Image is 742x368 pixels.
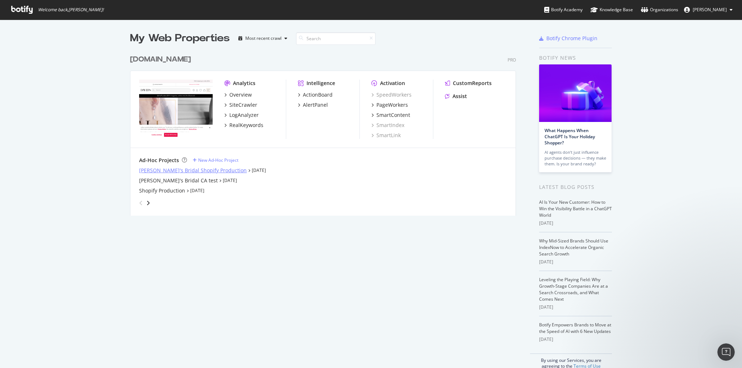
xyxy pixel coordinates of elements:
[539,199,612,218] a: AI Is Your New Customer: How to Win the Visibility Battle in a ChatGPT World
[539,336,612,343] div: [DATE]
[539,322,611,334] a: Botify Empowers Brands to Move at the Speed of AI with 6 New Updates
[139,187,185,194] a: Shopify Production
[193,157,238,163] a: New Ad-Hoc Project
[445,93,467,100] a: Assist
[539,54,612,62] div: Botify news
[229,101,257,109] div: SiteCrawler
[136,197,146,209] div: angle-left
[591,6,633,13] div: Knowledge Base
[546,35,597,42] div: Botify Chrome Plugin
[678,4,738,16] button: [PERSON_NAME]
[235,33,290,44] button: Most recent crawl
[190,187,204,194] a: [DATE]
[229,111,259,119] div: LogAnalyzer
[229,122,263,129] div: RealKeywords
[539,238,608,257] a: Why Mid-Sized Brands Should Use IndexNow to Accelerate Organic Search Growth
[539,276,608,302] a: Leveling the Playing Field: Why Growth-Stage Companies Are at a Search Crossroads, and What Comes...
[445,80,492,87] a: CustomReports
[130,54,194,65] a: [DOMAIN_NAME]
[224,91,252,98] a: Overview
[130,54,191,65] div: [DOMAIN_NAME]
[539,304,612,310] div: [DATE]
[717,343,735,361] iframe: Intercom live chat
[380,80,405,87] div: Activation
[641,6,678,13] div: Organizations
[245,36,282,41] div: Most recent crawl
[130,31,230,46] div: My Web Properties
[223,177,237,183] a: [DATE]
[130,46,522,216] div: grid
[539,35,597,42] a: Botify Chrome Plugin
[298,91,333,98] a: ActionBoard
[544,6,583,13] div: Botify Academy
[508,57,516,63] div: Pro
[453,80,492,87] div: CustomReports
[453,93,467,100] div: Assist
[693,7,727,13] span: Hemanth Thota
[371,111,410,119] a: SmartContent
[376,111,410,119] div: SmartContent
[139,177,218,184] a: [PERSON_NAME]'s Bridal CA test
[229,91,252,98] div: Overview
[38,7,104,13] span: Welcome back, [PERSON_NAME] !
[371,132,401,139] a: SmartLink
[224,122,263,129] a: RealKeywords
[539,183,612,191] div: Latest Blog Posts
[539,259,612,265] div: [DATE]
[545,127,595,146] a: What Happens When ChatGPT Is Your Holiday Shopper?
[139,80,213,138] img: davidsbridal.com
[252,167,266,173] a: [DATE]
[198,157,238,163] div: New Ad-Hoc Project
[371,101,408,109] a: PageWorkers
[298,101,328,109] a: AlertPanel
[545,149,606,167] div: AI agents don’t just influence purchase decisions — they make them. Is your brand ready?
[233,80,255,87] div: Analytics
[139,167,247,174] a: [PERSON_NAME]'s Bridal Shopify Production
[303,91,333,98] div: ActionBoard
[224,101,257,109] a: SiteCrawler
[539,220,612,227] div: [DATE]
[224,111,259,119] a: LogAnalyzer
[539,64,612,122] img: What Happens When ChatGPT Is Your Holiday Shopper?
[371,122,404,129] a: SmartIndex
[371,91,412,98] a: SpeedWorkers
[139,157,179,164] div: Ad-Hoc Projects
[146,199,151,207] div: angle-right
[307,80,335,87] div: Intelligence
[303,101,328,109] div: AlertPanel
[296,32,376,45] input: Search
[376,101,408,109] div: PageWorkers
